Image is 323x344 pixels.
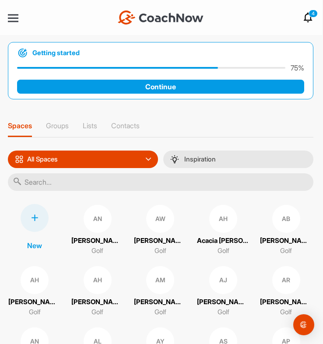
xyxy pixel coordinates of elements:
[134,297,186,307] p: [PERSON_NAME]
[209,266,237,294] div: AJ
[71,236,124,246] p: [PERSON_NAME]
[259,204,313,256] a: AB[PERSON_NAME]Golf
[309,10,318,18] p: 4
[260,297,312,307] p: [PERSON_NAME]
[196,265,250,318] a: AJ[PERSON_NAME]Golf
[197,297,249,307] p: [PERSON_NAME]
[280,246,292,256] p: Golf
[91,307,103,317] p: Golf
[218,307,229,317] p: Golf
[260,236,312,246] p: [PERSON_NAME]
[259,265,313,318] a: AR[PERSON_NAME]Golf
[272,205,300,233] div: AB
[32,48,80,58] h1: Getting started
[21,266,49,294] div: AH
[27,240,42,251] p: New
[118,11,204,25] img: CoachNow
[8,265,62,318] a: AH[PERSON_NAME]Golf
[91,246,103,256] p: Golf
[27,156,58,163] p: All Spaces
[70,265,125,318] a: AH[PERSON_NAME]Golf
[134,236,186,246] p: [PERSON_NAME]
[8,121,32,130] p: Spaces
[83,121,97,130] p: Lists
[196,204,250,256] a: AHAcacia [PERSON_NAME]Golf
[146,266,174,294] div: AM
[272,266,300,294] div: AR
[15,155,24,164] img: icon
[84,205,112,233] div: AN
[133,265,188,318] a: AM[PERSON_NAME]Golf
[184,156,216,163] p: Inspiration
[46,121,69,130] p: Groups
[29,307,41,317] p: Golf
[291,63,304,73] p: 75 %
[17,48,28,58] img: bullseye
[154,246,166,256] p: Golf
[8,297,61,307] p: [PERSON_NAME]
[293,314,314,335] div: Open Intercom Messenger
[111,121,140,130] p: Contacts
[133,204,188,256] a: AW[PERSON_NAME]Golf
[209,205,237,233] div: AH
[70,204,125,256] a: AN[PERSON_NAME]Golf
[170,155,179,164] img: menuIcon
[71,297,124,307] p: [PERSON_NAME]
[17,80,304,94] p: Continue
[17,73,304,94] a: Continue
[146,205,174,233] div: AW
[218,246,229,256] p: Golf
[84,266,112,294] div: AH
[280,307,292,317] p: Golf
[154,307,166,317] p: Golf
[8,173,313,191] input: Search...
[197,236,249,246] p: Acacia [PERSON_NAME]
